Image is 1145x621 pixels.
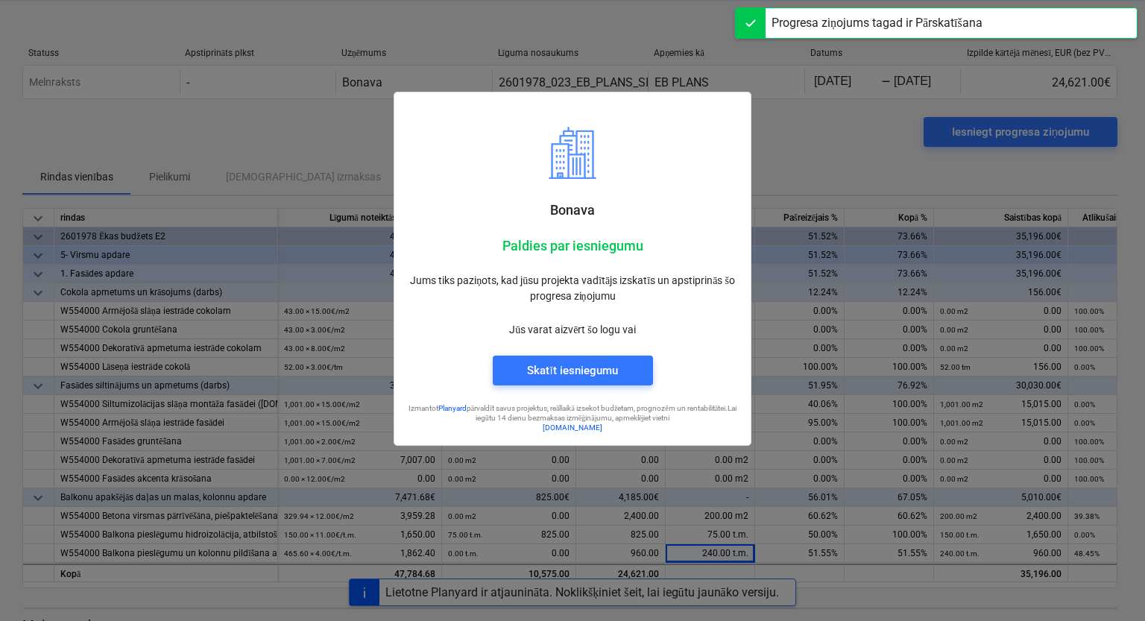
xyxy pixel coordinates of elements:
a: Planyard [438,404,467,412]
a: [DOMAIN_NAME] [543,423,602,432]
p: Paldies par iesniegumu [406,237,739,255]
p: Izmantot pārvaldīt savus projektus, reāllaikā izsekot budžetam, prognozēm un rentabilitātei. Lai ... [406,403,739,423]
p: Jūs varat aizvērt šo logu vai [406,322,739,338]
div: Progresa ziņojums tagad ir Pārskatīšana [772,14,982,32]
div: Skatīt iesniegumu [527,361,617,380]
button: Skatīt iesniegumu [493,356,653,385]
p: Bonava [406,201,739,219]
p: Jums tiks paziņots, kad jūsu projekta vadītājs izskatīs un apstiprinās šo progresa ziņojumu [406,273,739,304]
